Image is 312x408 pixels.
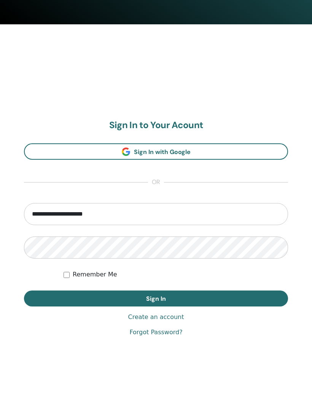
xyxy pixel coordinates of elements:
a: Forgot Password? [129,328,182,337]
label: Remember Me [73,270,117,279]
a: Sign In with Google [24,143,288,160]
span: Sign In with Google [134,148,191,156]
span: or [148,178,164,187]
a: Create an account [128,313,184,322]
div: Keep me authenticated indefinitely or until I manually logout [64,270,288,279]
h2: Sign In to Your Acount [24,120,288,131]
span: Sign In [146,295,166,303]
button: Sign In [24,291,288,306]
